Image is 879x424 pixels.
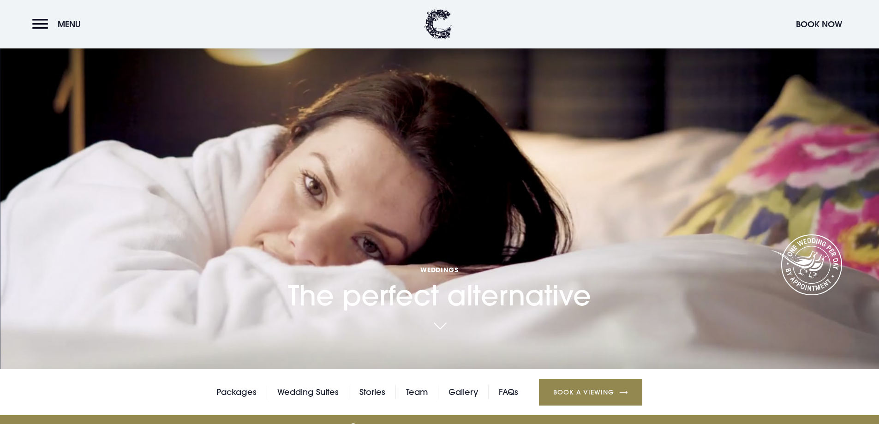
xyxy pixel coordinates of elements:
[216,385,257,399] a: Packages
[448,385,478,399] a: Gallery
[406,385,428,399] a: Team
[539,379,642,406] a: Book a Viewing
[288,213,591,312] h1: The perfect alternative
[58,19,81,30] span: Menu
[32,14,85,34] button: Menu
[425,9,452,39] img: Clandeboye Lodge
[359,385,385,399] a: Stories
[791,14,847,34] button: Book Now
[499,385,518,399] a: FAQs
[277,385,339,399] a: Wedding Suites
[288,265,591,274] span: Weddings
